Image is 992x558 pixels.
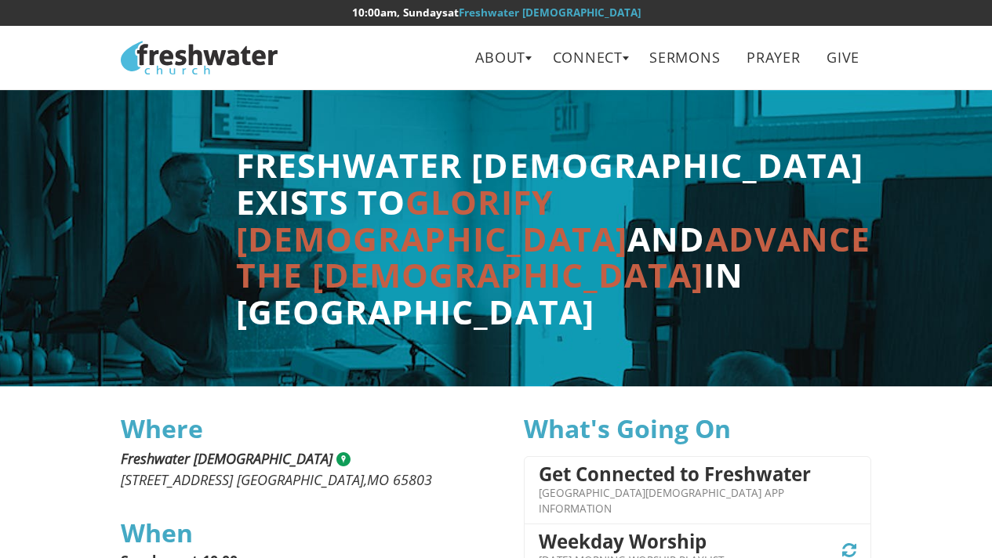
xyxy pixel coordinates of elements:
a: About [464,40,537,75]
img: Freshwater Church [121,41,278,74]
a: Prayer [736,40,812,75]
h6: at [121,7,870,19]
span: Freshwater [DEMOGRAPHIC_DATA] [121,449,332,468]
time: 10:00am, Sundays [352,5,448,20]
a: Give [816,40,871,75]
span: glorify [DEMOGRAPHIC_DATA] [236,179,627,261]
h2: Freshwater [DEMOGRAPHIC_DATA] exists to and in [GEOGRAPHIC_DATA] [236,147,871,330]
h4: Get Connected to Freshwater [539,464,856,484]
a: Sermons [638,40,732,75]
span: MO [367,470,389,489]
h3: Where [121,415,467,442]
a: Connect [541,40,634,75]
span: 65803 [393,470,432,489]
span: advance the [DEMOGRAPHIC_DATA] [236,216,871,298]
h3: What's Going On [524,415,870,442]
h3: When [121,519,467,546]
a: Freshwater [DEMOGRAPHIC_DATA] [459,5,641,20]
p: [GEOGRAPHIC_DATA][DEMOGRAPHIC_DATA] App Information [539,485,856,517]
span: [STREET_ADDRESS] [121,470,233,489]
address: , [121,448,467,491]
span: [GEOGRAPHIC_DATA] [237,470,364,489]
a: Get Connected to Freshwater [GEOGRAPHIC_DATA][DEMOGRAPHIC_DATA] App Information [539,462,856,518]
h4: Weekday Worship [539,531,724,552]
